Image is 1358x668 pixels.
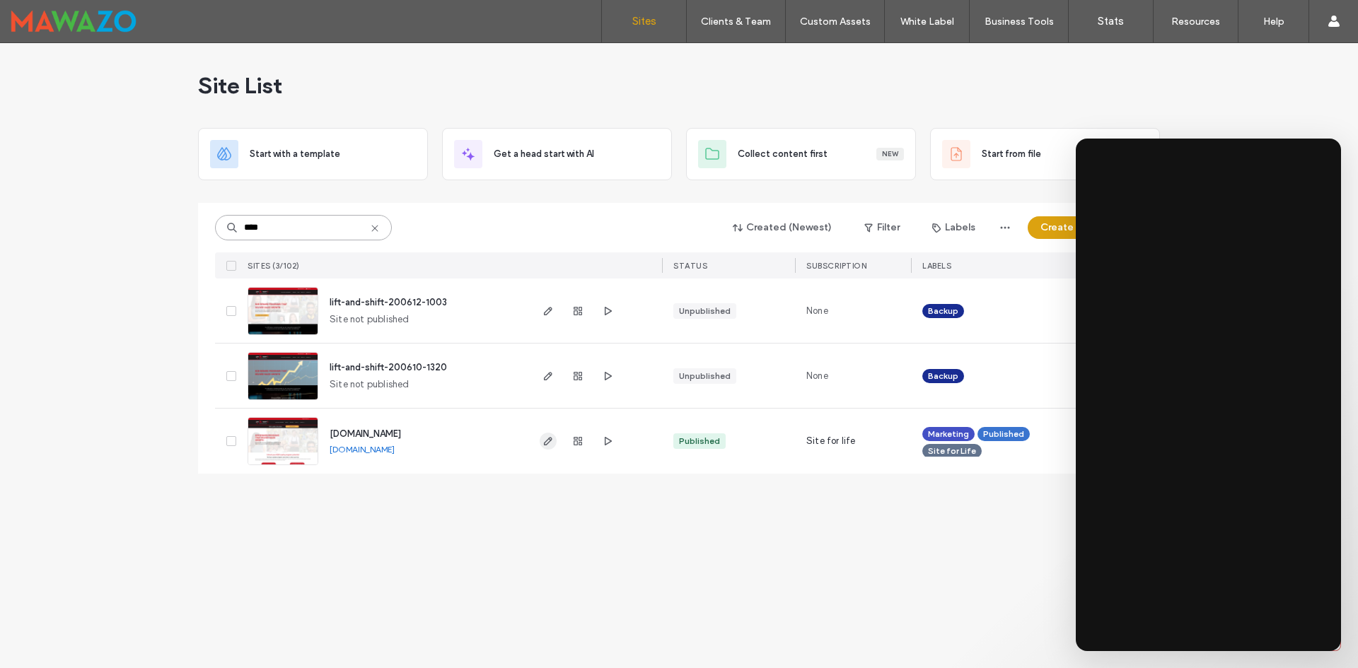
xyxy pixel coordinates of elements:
[983,428,1024,440] span: Published
[900,16,954,28] label: White Label
[1098,15,1124,28] label: Stats
[679,370,731,382] div: Unpublished
[806,434,856,448] span: Site for life
[806,304,828,318] span: None
[686,128,916,180] div: Collect content firstNew
[250,147,340,161] span: Start with a template
[330,377,410,392] span: Site not published
[1028,216,1143,239] button: Create New Site
[919,216,988,239] button: Labels
[922,261,951,271] span: LABELS
[1263,16,1284,28] label: Help
[330,312,410,327] span: Site not published
[679,305,731,317] div: Unpublished
[928,445,976,457] span: Site for Life
[679,435,720,447] div: Published
[330,362,447,373] a: lift-and-shift-200610-1320
[442,128,672,180] div: Get a head start with AI
[330,428,401,439] a: [DOMAIN_NAME]
[721,216,845,239] button: Created (Newest)
[198,128,428,180] div: Start with a template
[850,216,914,239] button: Filter
[1171,16,1220,28] label: Resources
[985,16,1054,28] label: Business Tools
[806,369,828,383] span: None
[806,261,866,271] span: SUBSCRIPTION
[1076,139,1341,651] iframe: To enrich screen reader interactions, please activate Accessibility in Grammarly extension settings
[673,261,707,271] span: STATUS
[928,305,958,317] span: Backup
[738,147,828,161] span: Collect content first
[876,148,904,160] div: New
[930,128,1160,180] div: Start from fileBeta
[928,370,958,382] span: Backup
[330,444,395,455] a: [DOMAIN_NAME]
[32,10,61,23] span: Help
[248,261,300,271] span: SITES (3/102)
[494,147,594,161] span: Get a head start with AI
[701,16,771,28] label: Clients & Team
[928,428,969,440] span: Marketing
[198,71,282,100] span: Site List
[330,297,447,307] a: lift-and-shift-200612-1003
[982,147,1041,161] span: Start from file
[632,15,656,28] label: Sites
[800,16,871,28] label: Custom Assets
